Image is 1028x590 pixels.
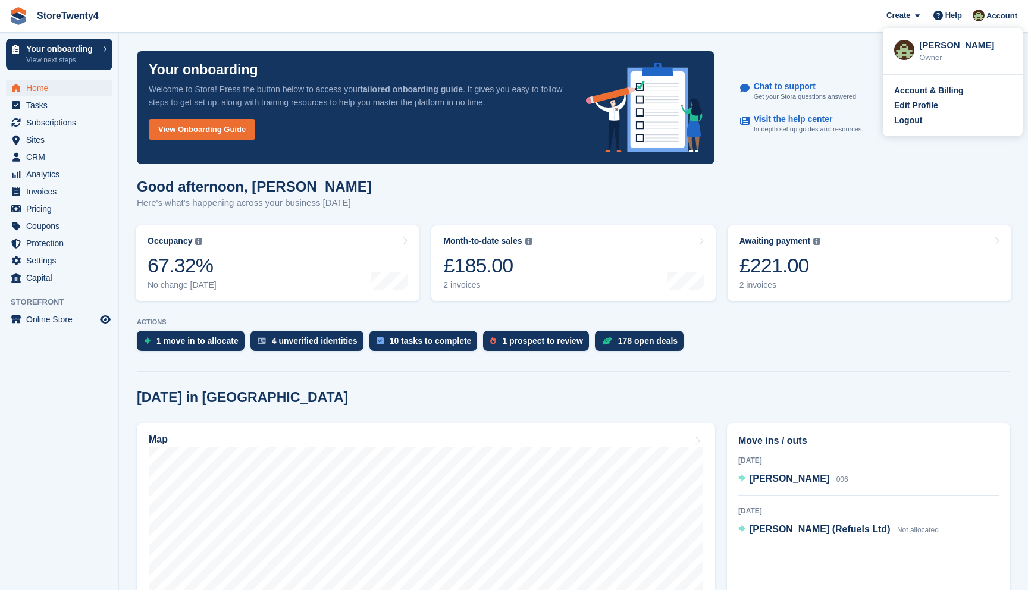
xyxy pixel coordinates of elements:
p: Here's what's happening across your business [DATE] [137,196,372,210]
img: onboarding-info-6c161a55d2c0e0a8cae90662b2fe09162a5109e8cc188191df67fb4f79e88e88.svg [586,63,703,152]
div: Logout [894,114,922,127]
a: [PERSON_NAME] (Refuels Ltd) Not allocated [738,522,939,538]
div: £185.00 [443,253,532,278]
div: [DATE] [738,455,999,466]
span: Subscriptions [26,114,98,131]
span: Sites [26,131,98,148]
div: [PERSON_NAME] [919,39,1011,49]
span: Pricing [26,200,98,217]
span: Tasks [26,97,98,114]
a: menu [6,218,112,234]
span: Invoices [26,183,98,200]
div: Awaiting payment [739,236,811,246]
img: deal-1b604bf984904fb50ccaf53a9ad4b4a5d6e5aea283cecdc64d6e3604feb123c2.svg [602,337,612,345]
div: Account & Billing [894,84,964,97]
img: Lee Hanlon [894,40,914,60]
p: ACTIONS [137,318,1010,326]
a: menu [6,131,112,148]
a: menu [6,80,112,96]
a: menu [6,183,112,200]
span: Help [945,10,962,21]
div: 4 unverified identities [272,336,358,346]
h2: Map [149,434,168,445]
img: icon-info-grey-7440780725fd019a000dd9b08b2336e03edf1995a4989e88bcd33f0948082b44.svg [525,238,532,245]
div: £221.00 [739,253,821,278]
a: Visit the help center In-depth set up guides and resources. [740,108,999,140]
a: 10 tasks to complete [369,331,484,357]
a: menu [6,166,112,183]
a: 4 unverified identities [250,331,369,357]
span: Storefront [11,296,118,308]
span: Not allocated [897,526,939,534]
img: Lee Hanlon [973,10,985,21]
div: Month-to-date sales [443,236,522,246]
span: [PERSON_NAME] (Refuels Ltd) [750,524,890,534]
p: Chat to support [754,81,848,92]
a: 178 open deals [595,331,689,357]
h2: [DATE] in [GEOGRAPHIC_DATA] [137,390,348,406]
div: 10 tasks to complete [390,336,472,346]
p: Your onboarding [149,63,258,77]
a: Edit Profile [894,99,1011,112]
span: Protection [26,235,98,252]
span: Coupons [26,218,98,234]
a: menu [6,311,112,328]
div: [DATE] [738,506,999,516]
span: Create [886,10,910,21]
span: CRM [26,149,98,165]
a: Preview store [98,312,112,327]
a: StoreTwenty4 [32,6,104,26]
a: Logout [894,114,1011,127]
img: icon-info-grey-7440780725fd019a000dd9b08b2336e03edf1995a4989e88bcd33f0948082b44.svg [813,238,820,245]
img: icon-info-grey-7440780725fd019a000dd9b08b2336e03edf1995a4989e88bcd33f0948082b44.svg [195,238,202,245]
p: Your onboarding [26,45,97,53]
a: menu [6,114,112,131]
a: menu [6,252,112,269]
img: prospect-51fa495bee0391a8d652442698ab0144808aea92771e9ea1ae160a38d050c398.svg [490,337,496,344]
span: Account [986,10,1017,22]
a: menu [6,149,112,165]
a: menu [6,235,112,252]
img: verify_identity-adf6edd0f0f0b5bbfe63781bf79b02c33cf7c696d77639b501bdc392416b5a36.svg [258,337,266,344]
div: Edit Profile [894,99,938,112]
span: [PERSON_NAME] [750,473,829,484]
span: Online Store [26,311,98,328]
div: 178 open deals [618,336,678,346]
a: menu [6,97,112,114]
a: Awaiting payment £221.00 2 invoices [728,225,1011,301]
h2: Move ins / outs [738,434,999,448]
a: [PERSON_NAME] 006 [738,472,848,487]
a: menu [6,200,112,217]
p: Welcome to Stora! Press the button below to access your . It gives you easy to follow steps to ge... [149,83,567,109]
a: View Onboarding Guide [149,119,255,140]
a: 1 prospect to review [483,331,594,357]
div: 2 invoices [443,280,532,290]
div: 1 move in to allocate [156,336,239,346]
img: task-75834270c22a3079a89374b754ae025e5fb1db73e45f91037f5363f120a921f8.svg [377,337,384,344]
span: Capital [26,269,98,286]
a: Account & Billing [894,84,1011,97]
p: View next steps [26,55,97,65]
span: 006 [836,475,848,484]
img: stora-icon-8386f47178a22dfd0bd8f6a31ec36ba5ce8667c1dd55bd0f319d3a0aa187defe.svg [10,7,27,25]
span: Analytics [26,166,98,183]
a: Chat to support Get your Stora questions answered. [740,76,999,108]
p: Visit the help center [754,114,854,124]
div: Occupancy [148,236,192,246]
a: 1 move in to allocate [137,331,250,357]
p: In-depth set up guides and resources. [754,124,864,134]
div: 2 invoices [739,280,821,290]
img: move_ins_to_allocate_icon-fdf77a2bb77ea45bf5b3d319d69a93e2d87916cf1d5bf7949dd705db3b84f3ca.svg [144,337,151,344]
div: Owner [919,52,1011,64]
span: Settings [26,252,98,269]
div: 67.32% [148,253,217,278]
span: Home [26,80,98,96]
a: Month-to-date sales £185.00 2 invoices [431,225,715,301]
a: Occupancy 67.32% No change [DATE] [136,225,419,301]
p: Get your Stora questions answered. [754,92,858,102]
strong: tailored onboarding guide [360,84,463,94]
div: No change [DATE] [148,280,217,290]
h1: Good afternoon, [PERSON_NAME] [137,178,372,194]
div: 1 prospect to review [502,336,582,346]
a: Your onboarding View next steps [6,39,112,70]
